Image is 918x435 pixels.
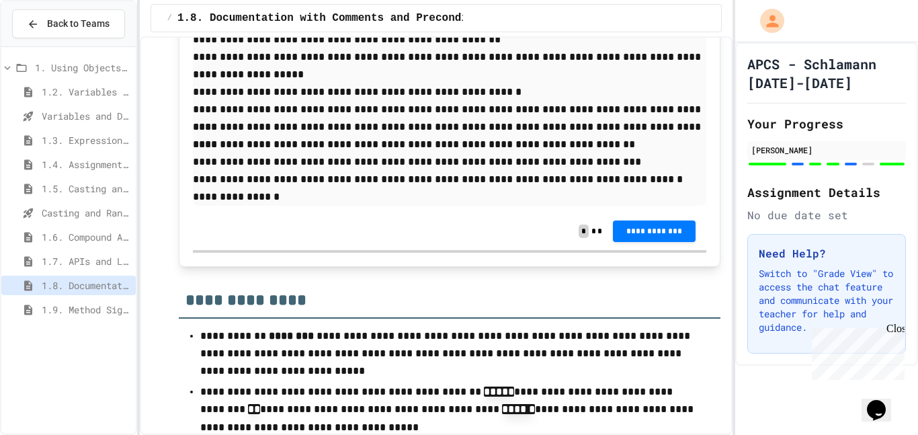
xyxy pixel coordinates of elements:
[42,278,130,292] span: 1.8. Documentation with Comments and Preconditions
[751,144,902,156] div: [PERSON_NAME]
[747,114,906,133] h2: Your Progress
[42,230,130,244] span: 1.6. Compound Assignment Operators
[759,267,894,334] p: Switch to "Grade View" to access the chat feature and communicate with your teacher for help and ...
[747,183,906,202] h2: Assignment Details
[747,207,906,223] div: No due date set
[42,109,130,123] span: Variables and Data Types - Quiz
[42,133,130,147] span: 1.3. Expressions and Output [New]
[5,5,93,85] div: Chat with us now!Close
[42,157,130,171] span: 1.4. Assignment and Input
[806,323,905,380] iframe: chat widget
[746,5,788,36] div: My Account
[42,303,130,317] span: 1.9. Method Signatures
[177,10,500,26] span: 1.8. Documentation with Comments and Preconditions
[862,381,905,422] iframe: chat widget
[42,182,130,196] span: 1.5. Casting and Ranges of Values
[167,13,172,24] span: /
[42,206,130,220] span: Casting and Ranges of variables - Quiz
[12,9,125,38] button: Back to Teams
[747,54,906,92] h1: APCS - Schlamann [DATE]-[DATE]
[47,17,110,31] span: Back to Teams
[42,85,130,99] span: 1.2. Variables and Data Types
[42,254,130,268] span: 1.7. APIs and Libraries
[759,245,894,262] h3: Need Help?
[35,61,130,75] span: 1. Using Objects and Methods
